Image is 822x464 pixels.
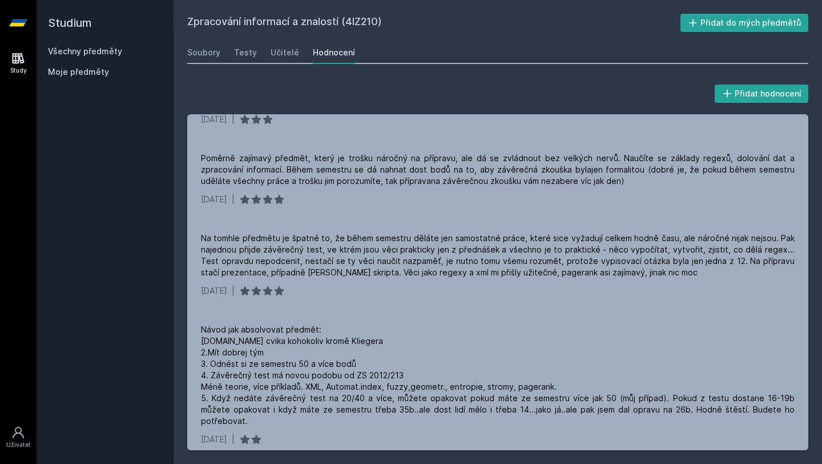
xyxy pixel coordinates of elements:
a: Testy [234,41,257,64]
a: Study [2,46,34,81]
div: [DATE] [201,434,227,445]
div: Na tomhle předmětu je špatné to, že během semestru děláte jen samostatné práce, které sice vyžadu... [201,233,795,278]
div: | [232,114,235,125]
div: [DATE] [201,114,227,125]
div: | [232,285,235,297]
h2: Zpracování informací a znalostí (4IZ210) [187,14,680,32]
a: Uživatel [2,420,34,455]
div: | [232,194,235,205]
div: Testy [234,47,257,58]
button: Přidat hodnocení [715,85,809,103]
div: Soubory [187,47,220,58]
button: Přidat do mých předmětů [680,14,809,32]
span: Moje předměty [48,66,109,78]
div: Poměrně zajímavý předmět, který je trošku náročný na přípravu, ale dá se zvládnout bez velkých ne... [201,153,795,187]
a: Hodnocení [313,41,355,64]
a: Učitelé [271,41,299,64]
div: Návod jak absolvovat předmět: [DOMAIN_NAME] cvika kohokoliv kromě Kliegera 2.Mít dobrej tým 3. Od... [201,324,795,427]
div: Hodnocení [313,47,355,58]
div: [DATE] [201,194,227,205]
div: Study [10,66,27,75]
div: Uživatel [6,441,30,449]
a: Všechny předměty [48,46,122,56]
a: Soubory [187,41,220,64]
div: [DATE] [201,285,227,297]
div: | [232,434,235,445]
div: Učitelé [271,47,299,58]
